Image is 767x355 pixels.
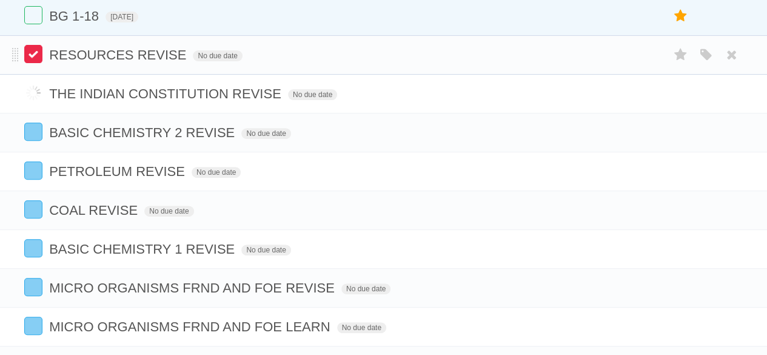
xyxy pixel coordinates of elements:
[49,47,189,63] span: RESOURCES REVISE
[24,278,42,296] label: Done
[24,6,42,24] label: Done
[49,242,238,257] span: BASIC CHEMISTRY 1 REVISE
[49,125,238,140] span: BASIC CHEMISTRY 2 REVISE
[49,8,102,24] span: BG 1-18
[288,89,337,100] span: No due date
[49,280,338,296] span: MICRO ORGANISMS FRND AND FOE REVISE
[193,50,242,61] span: No due date
[24,239,42,257] label: Done
[24,84,42,102] label: Done
[669,45,692,65] label: Star task
[241,245,290,255] span: No due date
[106,12,138,22] span: [DATE]
[241,128,290,139] span: No due date
[49,203,141,218] span: COAL REVISE
[144,206,193,217] span: No due date
[24,200,42,218] label: Done
[49,164,188,179] span: PETROLEUM REVISE
[192,167,241,178] span: No due date
[669,6,692,26] label: Star task
[24,123,42,141] label: Done
[341,283,390,294] span: No due date
[49,86,284,101] span: THE INDIAN CONSTITUTION REVISE
[24,161,42,180] label: Done
[49,319,333,334] span: MICRO ORGANISMS FRND AND FOE LEARN
[24,45,42,63] label: Done
[24,317,42,335] label: Done
[337,322,386,333] span: No due date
